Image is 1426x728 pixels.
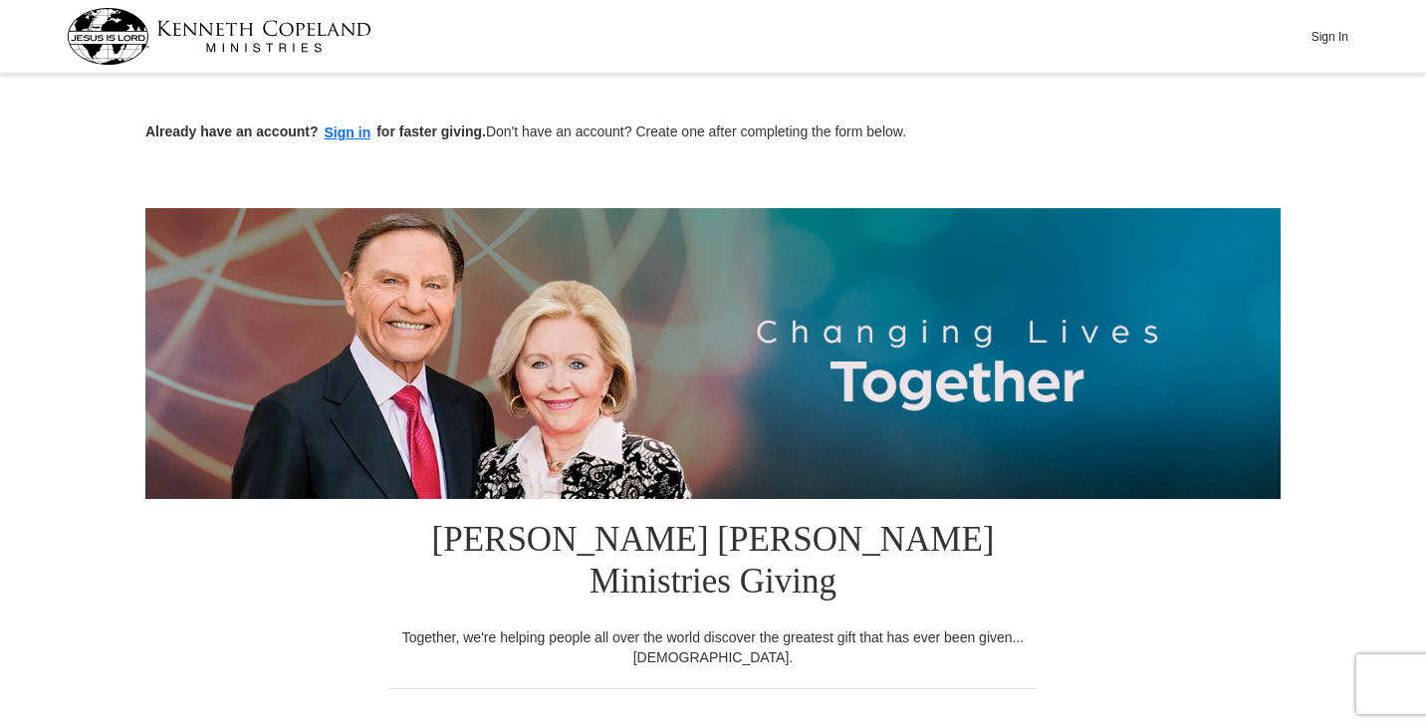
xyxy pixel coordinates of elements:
img: kcm-header-logo.svg [67,8,371,65]
div: Together, we're helping people all over the world discover the greatest gift that has ever been g... [389,627,1037,667]
p: Don't have an account? Create one after completing the form below. [145,121,1281,144]
strong: Already have an account? for faster giving. [145,123,486,139]
h1: [PERSON_NAME] [PERSON_NAME] Ministries Giving [389,499,1037,627]
button: Sign in [319,121,377,144]
button: Sign In [1300,21,1359,52]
